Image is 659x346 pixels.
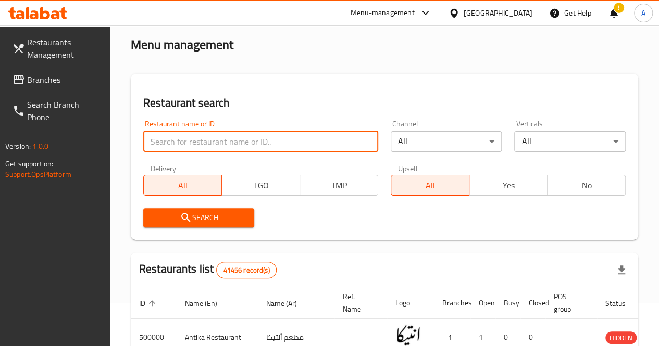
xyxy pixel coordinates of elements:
[5,157,53,171] span: Get support on:
[464,7,532,19] div: [GEOGRAPHIC_DATA]
[185,297,231,310] span: Name (En)
[139,297,159,310] span: ID
[398,164,417,172] label: Upsell
[343,290,375,315] span: Ref. Name
[143,131,378,152] input: Search for restaurant name or ID..
[469,175,548,196] button: Yes
[605,297,639,310] span: Status
[4,30,110,67] a: Restaurants Management
[641,7,645,19] span: A
[27,36,102,61] span: Restaurants Management
[391,175,469,196] button: All
[514,131,626,152] div: All
[474,178,543,193] span: Yes
[547,175,626,196] button: No
[143,95,626,111] h2: Restaurant search
[5,139,31,153] span: Version:
[148,178,218,193] span: All
[554,290,585,315] span: POS group
[217,265,276,275] span: 41456 record(s)
[139,261,277,278] h2: Restaurants list
[470,287,495,319] th: Open
[143,175,222,196] button: All
[4,92,110,130] a: Search Branch Phone
[131,36,233,53] h2: Menu management
[27,73,102,86] span: Branches
[152,211,246,224] span: Search
[387,287,434,319] th: Logo
[304,178,374,193] span: TMP
[351,7,415,19] div: Menu-management
[300,175,378,196] button: TMP
[226,178,296,193] span: TGO
[391,131,502,152] div: All
[520,287,545,319] th: Closed
[605,332,637,344] span: HIDDEN
[32,139,48,153] span: 1.0.0
[216,262,276,278] div: Total records count
[552,178,621,193] span: No
[266,297,310,310] span: Name (Ar)
[5,168,71,181] a: Support.OpsPlatform
[221,175,300,196] button: TGO
[609,258,634,283] div: Export file
[495,287,520,319] th: Busy
[143,208,255,227] button: Search
[395,178,465,193] span: All
[151,164,177,172] label: Delivery
[4,67,110,92] a: Branches
[27,98,102,123] span: Search Branch Phone
[434,287,470,319] th: Branches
